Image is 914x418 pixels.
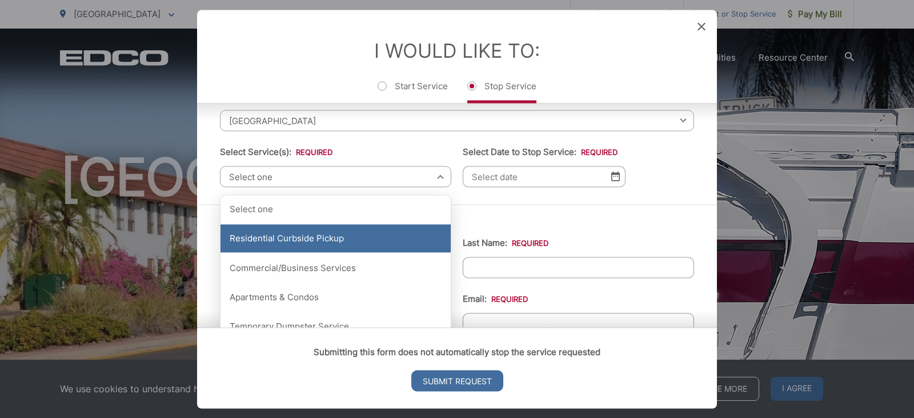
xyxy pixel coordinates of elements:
label: Email: [463,293,528,304]
img: Select date [611,172,620,181]
input: Select date [463,166,626,187]
label: Last Name: [463,237,548,248]
div: Temporary Dumpster Service [221,312,451,341]
div: Select one [221,195,451,224]
label: Select Date to Stop Service: [463,146,618,157]
strong: Submitting this form does not automatically stop the service requested [314,346,600,357]
input: Submit Request [411,370,503,391]
span: Select one [220,166,451,187]
div: Commercial/Business Services [221,253,451,282]
label: Start Service [378,80,448,103]
div: Apartments & Condos [221,283,451,312]
div: Residential Curbside Pickup [221,224,451,253]
label: Select Service(s): [220,146,332,157]
label: Stop Service [467,80,536,103]
span: [GEOGRAPHIC_DATA] [220,110,694,131]
label: I Would Like To: [374,38,540,62]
